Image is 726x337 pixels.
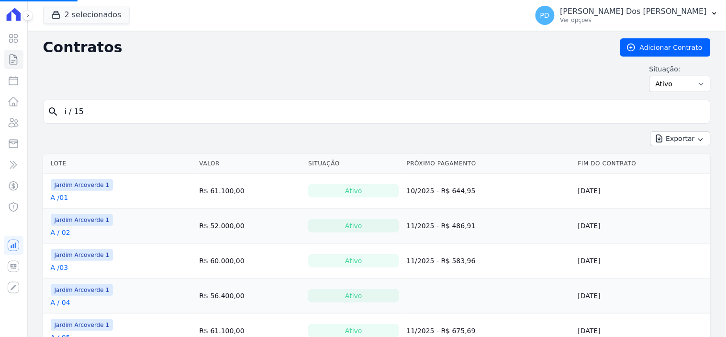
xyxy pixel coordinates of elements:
[196,154,305,174] th: Valor
[43,6,130,24] button: 2 selecionados
[51,284,113,296] span: Jardim Arcoverde 1
[574,209,711,244] td: [DATE]
[308,219,399,232] div: Ativo
[51,228,70,237] a: A / 02
[51,193,68,202] a: A /01
[540,12,549,19] span: PD
[407,222,476,230] a: 11/2025 - R$ 486,91
[51,214,113,226] span: Jardim Arcoverde 1
[51,298,70,307] a: A / 04
[43,39,605,56] h2: Contratos
[560,7,707,16] p: [PERSON_NAME] Dos [PERSON_NAME]
[560,16,707,24] p: Ver opções
[51,249,113,261] span: Jardim Arcoverde 1
[574,174,711,209] td: [DATE]
[407,257,476,265] a: 11/2025 - R$ 583,96
[620,38,711,57] a: Adicionar Contrato
[308,184,399,198] div: Ativo
[51,263,68,272] a: A /03
[308,289,399,302] div: Ativo
[650,131,711,146] button: Exportar
[407,187,476,195] a: 10/2025 - R$ 644,95
[403,154,574,174] th: Próximo Pagamento
[47,106,59,117] i: search
[196,174,305,209] td: R$ 61.100,00
[196,209,305,244] td: R$ 52.000,00
[308,254,399,267] div: Ativo
[59,102,706,121] input: Buscar por nome do lote
[407,327,476,335] a: 11/2025 - R$ 675,69
[51,319,113,331] span: Jardim Arcoverde 1
[574,154,711,174] th: Fim do Contrato
[196,279,305,314] td: R$ 56.400,00
[43,154,196,174] th: Lote
[304,154,402,174] th: Situação
[649,64,711,74] label: Situação:
[196,244,305,279] td: R$ 60.000,00
[528,2,726,29] button: PD [PERSON_NAME] Dos [PERSON_NAME] Ver opções
[574,244,711,279] td: [DATE]
[574,279,711,314] td: [DATE]
[51,179,113,191] span: Jardim Arcoverde 1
